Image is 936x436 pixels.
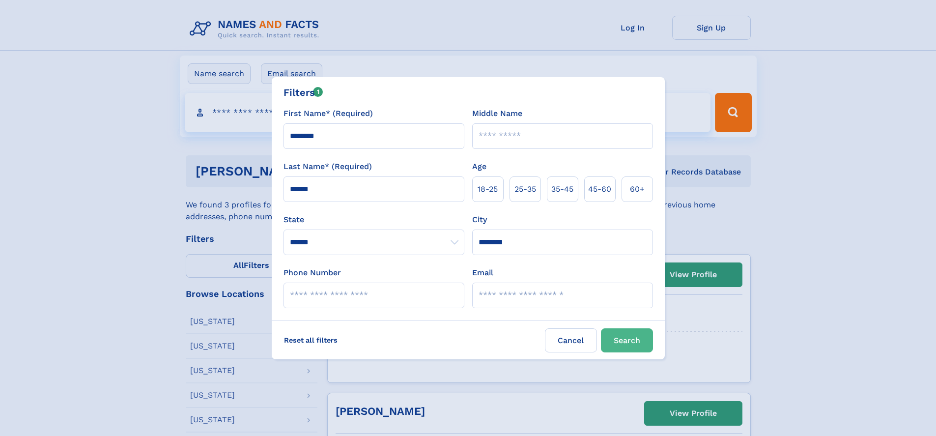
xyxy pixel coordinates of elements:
[284,108,373,119] label: First Name* (Required)
[478,183,498,195] span: 18‑25
[551,183,573,195] span: 35‑45
[545,328,597,352] label: Cancel
[601,328,653,352] button: Search
[588,183,611,195] span: 45‑60
[514,183,536,195] span: 25‑35
[284,85,323,100] div: Filters
[472,161,486,173] label: Age
[472,267,493,279] label: Email
[284,267,341,279] label: Phone Number
[472,214,487,226] label: City
[284,161,372,173] label: Last Name* (Required)
[630,183,645,195] span: 60+
[284,214,464,226] label: State
[278,328,344,352] label: Reset all filters
[472,108,522,119] label: Middle Name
